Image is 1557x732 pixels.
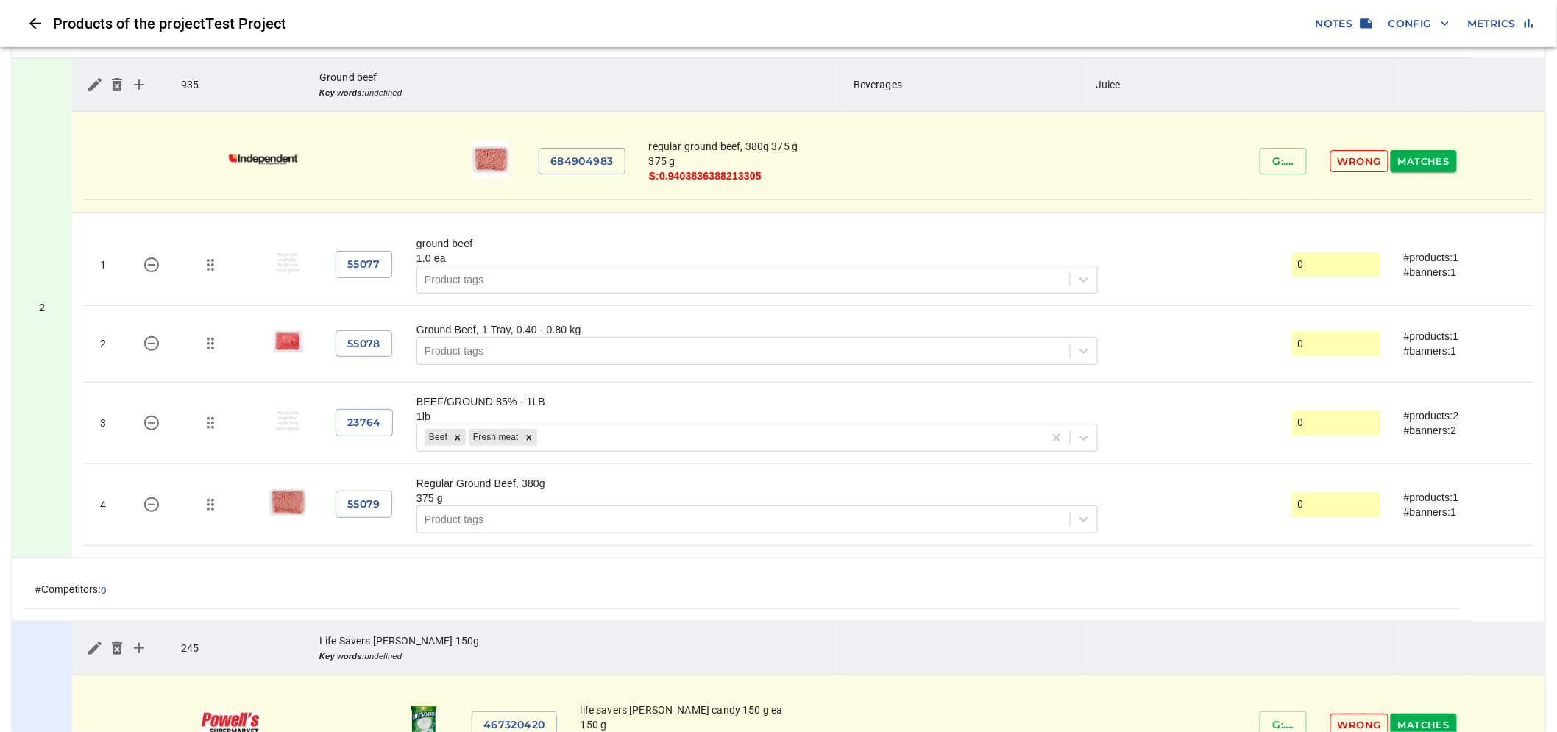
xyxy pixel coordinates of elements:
[18,6,53,41] button: Close
[308,622,842,675] td: Life Savers [PERSON_NAME] 150g
[1298,254,1375,276] input: actual size
[472,141,509,178] img: regular ground beef, 380g 375 g
[193,326,228,361] button: Move/change group for 55078
[319,652,365,661] b: Key words:
[1330,150,1388,173] button: Wrong
[1298,333,1375,355] input: actual size
[193,247,228,283] button: Move/change group for 55077
[193,487,228,522] button: Move/change group for 55079
[416,476,1098,491] div: Regular Ground Beef, 380g
[416,251,1098,266] div: 1.0 ea
[84,224,122,306] td: 1
[1272,152,1295,171] span: G: ....
[1404,423,1522,438] div: #banners: 2
[1388,15,1450,33] span: Config
[469,429,521,446] div: Fresh meat
[169,622,308,675] td: 245
[336,409,393,436] button: 23764
[336,491,392,518] button: 55079
[1310,10,1377,38] button: Notes
[1461,10,1539,38] button: Metrics
[1260,148,1307,175] button: G:....
[319,88,402,97] i: undefined
[425,429,450,446] div: Beef
[269,324,306,360] img: ground beef, 1 tray, 0.40 - 0.80 kg
[1383,10,1455,38] button: Config
[308,58,842,112] td: Ground beef
[84,305,122,382] td: 2
[1404,250,1522,265] div: #products: 1
[1404,490,1522,505] div: #products: 1
[269,402,306,439] img: beef/ground 85% - 1lb
[649,170,762,182] span: S: 0.9403836388213305
[1404,265,1522,280] div: #banners: 1
[842,58,1084,112] td: Beverages
[1316,15,1371,33] span: Notes
[416,491,1098,505] div: 375 g
[1404,505,1522,519] div: #banners: 1
[416,322,1098,337] div: Ground Beef, 1 Tray, 0.40 - 0.80 kg
[12,58,72,558] td: 935 - Ground beef
[134,487,169,522] button: 55079 - Regular Ground Beef, 380g
[84,382,122,463] td: 3
[134,247,169,283] button: 55077 - ground beef
[1398,153,1450,170] span: Matches
[637,124,1248,200] td: regular ground beef, 380g 375 g 375 g
[416,236,1098,251] div: ground beef
[521,429,537,446] div: Remove Fresh meat
[1467,15,1533,33] span: Metrics
[347,413,381,432] span: 23764
[1298,412,1375,434] input: actual size
[319,652,402,661] i: undefined
[193,405,228,441] button: Move/change group for 23764
[336,330,392,358] button: 55078
[1404,329,1522,344] div: #products: 1
[53,12,1310,35] h6: Products of the project Test Project
[416,409,1098,424] div: 1lb
[347,495,380,514] span: 55079
[347,255,380,274] span: 55077
[416,394,1098,409] div: BEEF/GROUND 85% - 1LB
[319,88,365,97] b: Key words:
[134,405,169,441] button: 23764 - BEEF/GROUND 85% - 1LB
[169,58,308,112] td: 935
[134,326,169,361] button: 55078 - Ground Beef, 1 Tray, 0.40 - 0.80 kg
[1338,153,1381,170] span: Wrong
[269,244,306,281] img: ground beef
[84,463,122,545] td: 4
[550,152,614,171] span: 684904983
[347,335,380,353] span: 55078
[539,148,625,175] button: 684904983
[224,149,302,171] img: independent-grocer.png
[336,251,392,278] button: 55077
[1084,58,1398,112] td: Juice
[269,484,306,521] img: regular ground beef, 380g
[450,429,466,446] div: Remove Beef
[35,582,1448,597] div: #Competitors:
[1298,494,1375,516] input: actual size
[101,585,106,596] button: 0
[1404,344,1522,358] div: #banners: 1
[1391,150,1457,173] button: Matches
[1404,408,1522,423] div: #products: 2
